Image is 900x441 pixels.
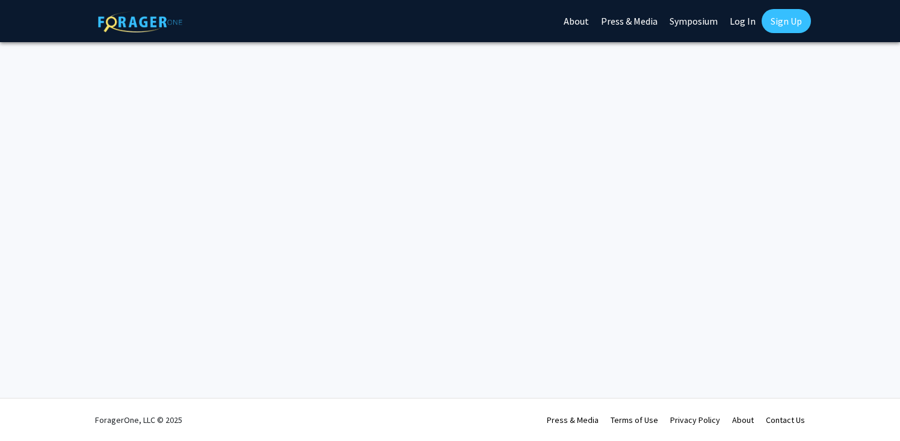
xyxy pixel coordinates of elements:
a: Privacy Policy [670,415,720,425]
a: Sign Up [762,9,811,33]
div: ForagerOne, LLC © 2025 [95,399,182,441]
a: About [732,415,754,425]
a: Press & Media [547,415,599,425]
a: Terms of Use [611,415,658,425]
img: ForagerOne Logo [98,11,182,32]
a: Contact Us [766,415,805,425]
